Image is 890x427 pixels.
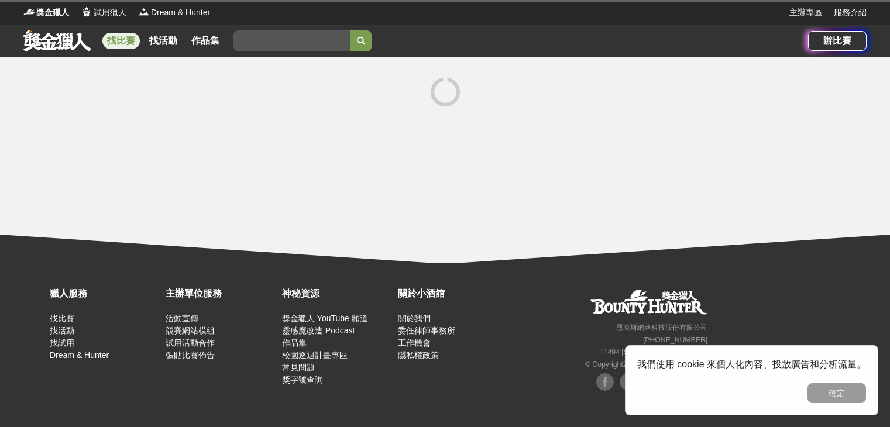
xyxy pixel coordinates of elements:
[138,6,150,18] img: Logo
[398,287,508,301] div: 關於小酒館
[23,6,35,18] img: Logo
[282,338,307,347] a: 作品集
[834,6,867,19] a: 服務介紹
[585,360,707,369] small: © Copyright 2025 . All Rights Reserved.
[807,383,866,403] button: 確定
[643,336,707,344] small: [PHONE_NUMBER]
[151,6,210,19] span: Dream & Hunter
[808,31,867,51] a: 辦比賽
[102,33,140,49] a: 找比賽
[789,6,822,19] a: 主辦專區
[166,326,215,335] a: 競賽網站模組
[600,348,707,356] small: 11494 [STREET_ADDRESS] 3 樓
[620,373,637,391] img: Facebook
[282,287,392,301] div: 神秘資源
[50,314,74,323] a: 找比賽
[166,314,198,323] a: 活動宣傳
[81,6,126,19] a: Logo試用獵人
[81,6,92,18] img: Logo
[36,6,69,19] span: 獎金獵人
[637,359,866,369] span: 我們使用 cookie 來個人化內容、投放廣告和分析流量。
[282,326,355,335] a: 靈感魔改造 Podcast
[166,350,215,360] a: 張貼比賽佈告
[616,323,707,332] small: 恩克斯網路科技股份有限公司
[398,350,439,360] a: 隱私權政策
[166,338,215,347] a: 試用活動合作
[282,350,348,360] a: 校園巡迴計畫專區
[187,33,224,49] a: 作品集
[282,363,315,372] a: 常見問題
[50,350,109,360] a: Dream & Hunter
[50,326,74,335] a: 找活動
[596,373,614,391] img: Facebook
[138,6,210,19] a: LogoDream & Hunter
[145,33,182,49] a: 找活動
[282,314,368,323] a: 獎金獵人 YouTube 頻道
[94,6,126,19] span: 試用獵人
[23,6,69,19] a: Logo獎金獵人
[398,314,431,323] a: 關於我們
[282,375,323,384] a: 獎字號查詢
[166,287,276,301] div: 主辦單位服務
[50,287,160,301] div: 獵人服務
[50,338,74,347] a: 找試用
[398,338,431,347] a: 工作機會
[398,326,455,335] a: 委任律師事務所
